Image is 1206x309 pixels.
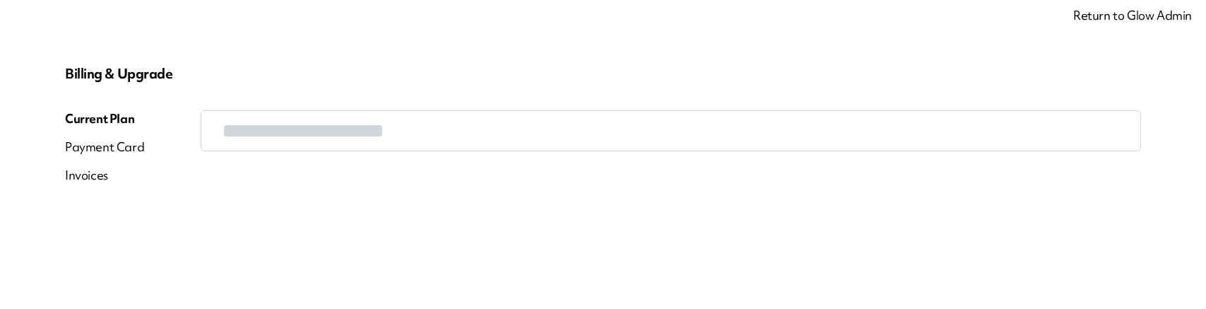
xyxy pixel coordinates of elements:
[65,110,144,127] div: Current Plan
[65,65,1141,82] p: Billing & Upgrade
[65,167,108,184] div: Invoices
[1073,7,1192,23] a: Return to Glow Admin
[65,167,108,195] a: Invoices
[65,139,144,156] div: Payment Card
